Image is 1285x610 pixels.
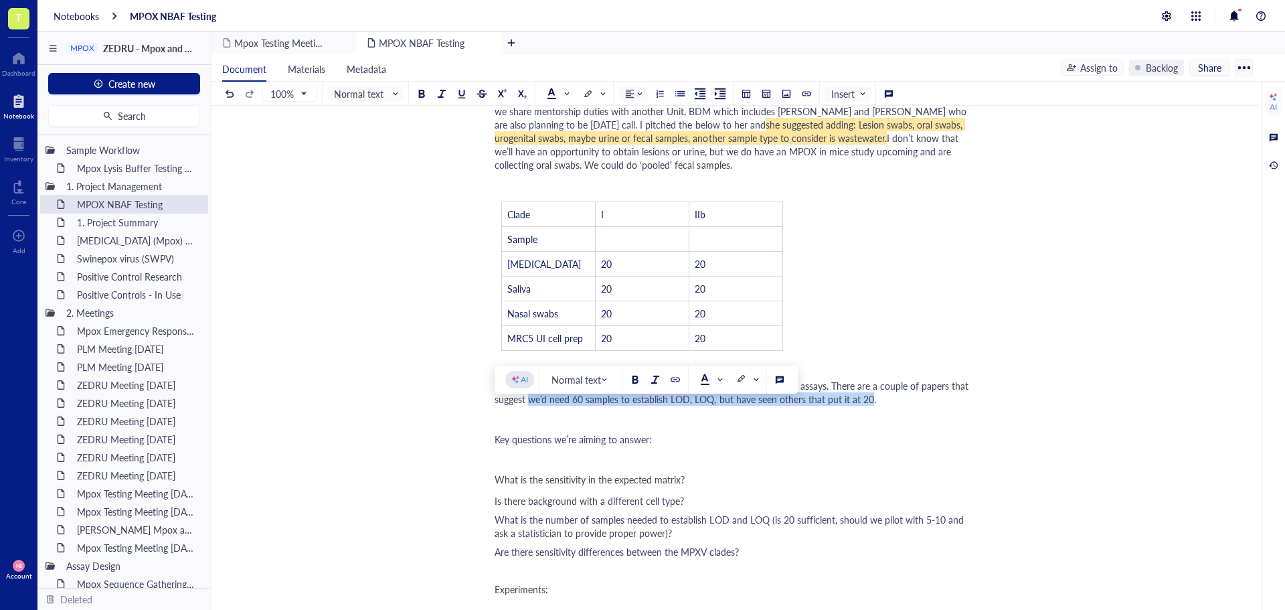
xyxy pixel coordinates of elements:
[60,177,203,196] div: 1. Project Management
[71,159,203,177] div: Mpox Lysis Buffer Testing plan
[601,331,612,345] span: 20
[695,331,705,345] span: 20
[71,321,203,340] div: Mpox Emergency Response Plan [DATE]
[71,520,203,539] div: [PERSON_NAME] Mpox and Swine pox Meeting 2024
[1270,102,1277,112] div: AI
[551,374,613,386] span: Normal text
[2,48,35,77] a: Dashboard
[695,208,705,221] span: IIb
[71,466,203,485] div: ZEDRU Meeting [DATE]
[71,575,203,593] div: Mpox Sequence Gathering & Alignment
[71,448,203,467] div: ZEDRU Meeting [DATE]
[4,155,33,163] div: Inventory
[1146,60,1178,75] div: Backlog
[60,303,203,322] div: 2. Meetings
[695,282,705,295] span: 20
[601,257,612,271] span: 20
[507,208,530,221] span: Clade
[71,285,203,304] div: Positive Controls - In Use
[71,430,203,449] div: ZEDRU Meeting [DATE]
[1198,62,1221,74] span: Share
[270,88,306,100] span: 100%
[60,592,92,607] div: Deleted
[71,484,203,503] div: Mpox Testing Meeting [DATE]
[222,62,266,76] span: Document
[288,62,325,76] span: Materials
[507,232,537,246] span: Sample
[495,118,965,145] span: she suggested adding: Lesion swabs, oral swabs, urogenital swabs, maybe urine or fecal samples, a...
[495,513,966,540] span: What is the number of samples needed to establish LOD and LOQ (is 20 sufficient, should we pilot ...
[48,105,200,127] button: Search
[507,307,558,320] span: Nasal swabs
[695,257,705,271] span: 20
[831,88,867,100] span: Insert
[71,339,203,358] div: PLM Meeting [DATE]
[15,9,22,25] span: T
[71,249,203,268] div: Swinepox virus (SWPV)
[48,73,200,94] button: Create new
[3,90,34,120] a: Notebook
[507,257,581,271] span: [MEDICAL_DATA]
[60,556,203,575] div: Assay Design
[71,213,203,232] div: 1. Project Summary
[2,69,35,77] div: Dashboard
[118,110,146,121] span: Search
[71,412,203,431] div: ZEDRU Meeting [DATE]
[495,131,961,171] span: I don’t know that we’ll have an opportunity to obtain lesions or urine, but we do have an MPOX in...
[495,494,684,508] span: Is there background with a different cell type?
[71,502,203,521] div: Mpox Testing Meeting [DATE]
[71,358,203,376] div: PLM Meeting [DATE]
[71,394,203,412] div: ZEDRU Meeting [DATE]
[601,208,604,221] span: I
[695,307,705,320] span: 20
[71,267,203,286] div: Positive Control Research
[1189,60,1230,76] button: Share
[601,282,612,295] span: 20
[54,10,99,22] a: Notebooks
[3,112,34,120] div: Notebook
[11,198,26,206] div: Core
[347,62,386,76] span: Metadata
[11,176,26,206] a: Core
[15,563,21,568] span: MB
[495,545,739,558] span: Are there sensitivity differences between the MPXV clades?
[6,572,32,580] div: Account
[71,231,203,250] div: [MEDICAL_DATA] (Mpox) virus (MPXV)
[13,246,25,254] div: Add
[60,141,203,159] div: Sample Workflow
[334,88,400,100] span: Normal text
[521,374,528,385] div: AI
[4,133,33,163] a: Inventory
[71,538,203,557] div: Mpox Testing Meeting [DATE]
[495,583,548,596] span: Experiments:
[108,78,155,89] span: Create new
[1080,60,1118,75] div: Assign to
[103,42,226,55] span: ZEDRU - Mpox and Swinepox
[70,44,94,53] div: MPOX
[507,282,531,295] span: Saliva
[130,10,216,22] a: MPOX NBAF Testing
[507,331,583,345] span: MRC5 UI cell prep
[71,376,203,394] div: ZEDRU Meeting [DATE]
[495,433,652,446] span: Key questions we’re aiming to answer:
[495,91,973,131] span: For our meeting [DATE], we’ve prepped the below suggested experiment. [PERSON_NAME] is an ORISE f...
[601,307,612,320] span: 20
[71,195,203,214] div: MPOX NBAF Testing
[495,473,685,486] span: What is the sensitivity in the expected matrix?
